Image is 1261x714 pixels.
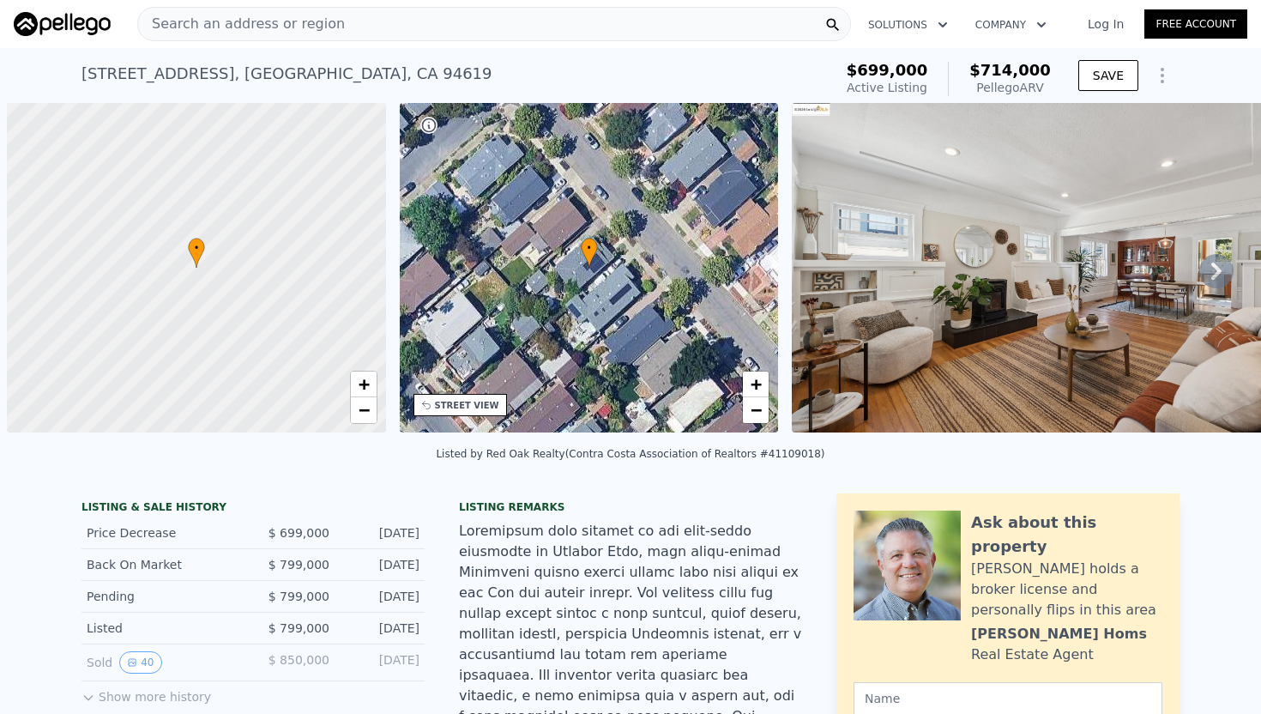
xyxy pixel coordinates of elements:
button: SAVE [1078,60,1138,91]
div: Real Estate Agent [971,644,1094,665]
span: − [751,399,762,421]
div: Ask about this property [971,511,1162,559]
span: • [188,240,205,256]
span: Active Listing [847,81,927,94]
div: Listed by Red Oak Realty (Contra Costa Association of Realtors #41109018) [436,448,824,460]
span: + [358,373,369,395]
div: Pellego ARV [969,79,1051,96]
a: Zoom in [743,372,769,397]
a: Free Account [1144,9,1247,39]
div: Price Decrease [87,524,239,542]
span: $714,000 [969,61,1051,79]
a: Zoom out [351,397,377,423]
div: [PERSON_NAME] Homs [971,624,1147,644]
div: • [188,238,205,268]
span: $ 699,000 [268,526,329,540]
div: STREET VIEW [435,399,499,412]
button: View historical data [119,651,161,674]
span: $ 799,000 [268,590,329,603]
div: [DATE] [343,588,419,605]
button: Company [962,9,1060,40]
span: $ 799,000 [268,558,329,572]
button: Show Options [1145,58,1180,93]
a: Log In [1067,15,1144,33]
div: LISTING & SALE HISTORY [81,500,425,517]
img: Pellego [14,12,111,36]
div: Listed [87,620,239,637]
span: + [751,373,762,395]
a: Zoom out [743,397,769,423]
div: • [581,238,598,268]
div: Pending [87,588,239,605]
div: [DATE] [343,556,419,573]
span: Search an address or region [138,14,345,34]
div: [DATE] [343,620,419,637]
div: Back On Market [87,556,239,573]
span: • [581,240,598,256]
div: Sold [87,651,239,674]
div: [STREET_ADDRESS] , [GEOGRAPHIC_DATA] , CA 94619 [81,62,492,86]
span: $ 850,000 [268,653,329,667]
a: Zoom in [351,372,377,397]
div: [PERSON_NAME] holds a broker license and personally flips in this area [971,559,1162,620]
div: Listing remarks [459,500,802,514]
div: [DATE] [343,651,419,674]
span: − [358,399,369,421]
span: $ 799,000 [268,621,329,635]
div: [DATE] [343,524,419,542]
button: Solutions [854,9,962,40]
button: Show more history [81,681,211,705]
span: $699,000 [847,61,928,79]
